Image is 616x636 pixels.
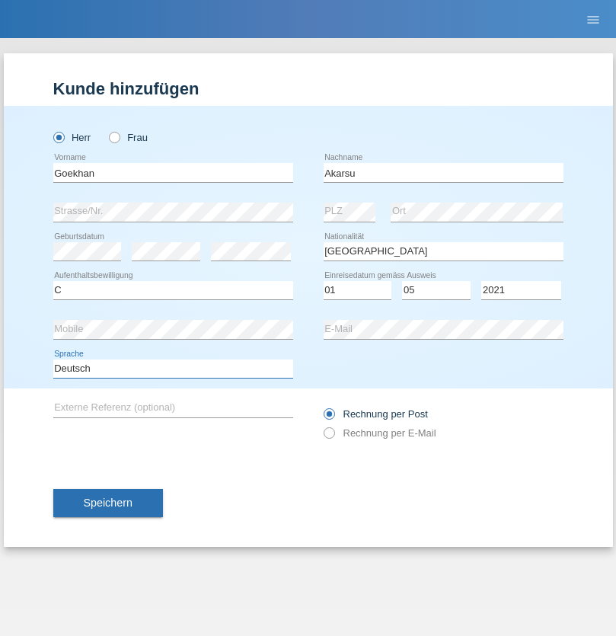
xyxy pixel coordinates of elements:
input: Herr [53,132,63,142]
span: Speichern [84,497,132,509]
label: Frau [109,132,148,143]
label: Rechnung per E-Mail [324,427,436,439]
input: Rechnung per E-Mail [324,427,334,446]
label: Rechnung per Post [324,408,428,420]
a: menu [578,14,608,24]
i: menu [586,12,601,27]
input: Rechnung per Post [324,408,334,427]
button: Speichern [53,489,163,518]
label: Herr [53,132,91,143]
h1: Kunde hinzufügen [53,79,563,98]
input: Frau [109,132,119,142]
